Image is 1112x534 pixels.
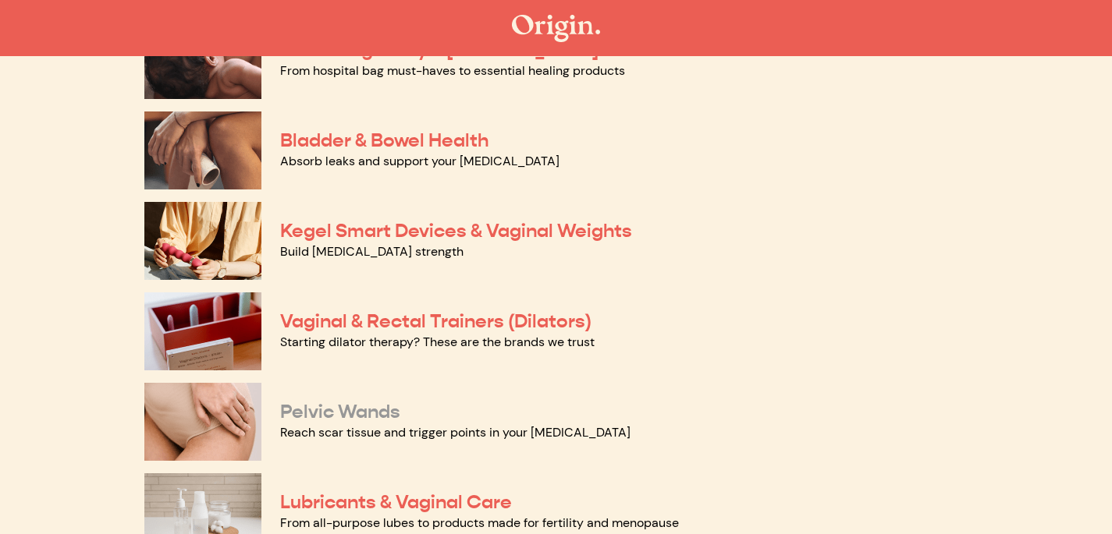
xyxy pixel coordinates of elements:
img: The Origin Shop [512,15,600,42]
a: From all-purpose lubes to products made for fertility and menopause [280,515,679,531]
img: Pelvic Wands [144,383,261,461]
a: Kegel Smart Devices & Vaginal Weights [280,219,632,242]
a: Vaginal & Rectal Trainers (Dilators) [280,309,592,333]
a: Build [MEDICAL_DATA] strength [280,243,464,260]
img: Vaginal & Rectal Trainers (Dilators) [144,292,261,370]
a: Pelvic Wands [280,400,400,423]
img: Bladder & Bowel Health [144,111,261,189]
a: Absorb leaks and support your [MEDICAL_DATA] [280,153,560,169]
a: Reach scar tissue and trigger points in your [MEDICAL_DATA] [280,424,631,440]
a: Starting dilator therapy? These are the brands we trust [280,334,595,350]
img: More Pregnancy & Postpartum Picks [144,21,261,99]
a: Lubricants & Vaginal Care [280,490,512,514]
a: From hospital bag must-haves to essential healing products [280,62,625,79]
a: Bladder & Bowel Health [280,129,488,152]
img: Kegel Smart Devices & Vaginal Weights [144,202,261,280]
